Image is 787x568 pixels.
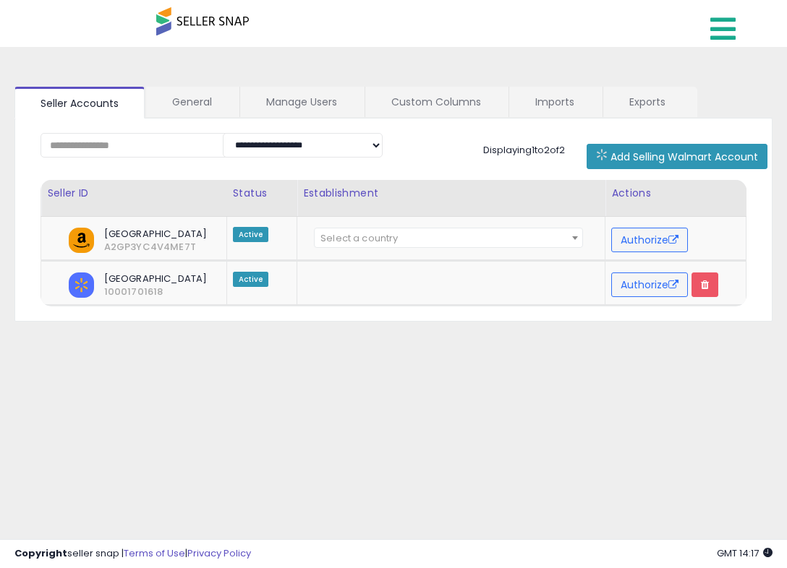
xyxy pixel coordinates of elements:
a: Exports [603,87,696,117]
div: Seller ID [47,186,221,201]
span: [GEOGRAPHIC_DATA] [93,228,194,241]
a: Manage Users [240,87,363,117]
span: 2025-10-6 14:17 GMT [717,546,773,560]
strong: Copyright [14,546,67,560]
span: Active [233,272,269,287]
button: Authorize [611,228,688,252]
a: Privacy Policy [187,546,251,560]
a: Imports [509,87,601,117]
span: Add Selling Walmart Account [611,150,758,164]
div: seller snap | | [14,547,251,561]
span: A2GP3YC4V4ME7T [93,241,115,254]
a: Custom Columns [365,87,507,117]
span: Active [233,227,269,242]
div: Actions [611,186,740,201]
a: Seller Accounts [14,87,145,119]
div: Status [233,186,292,201]
img: walmart.png [69,272,94,298]
a: Terms of Use [124,546,185,560]
img: amazon.png [69,228,94,253]
button: Authorize [611,272,688,297]
span: [GEOGRAPHIC_DATA] [93,272,194,285]
div: Establishment [303,186,599,201]
span: Select a country [320,231,398,245]
a: General [146,87,238,117]
span: 10001701618 [93,285,115,298]
span: Displaying 1 to 2 of 2 [483,143,565,157]
button: Add Selling Walmart Account [587,144,767,169]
